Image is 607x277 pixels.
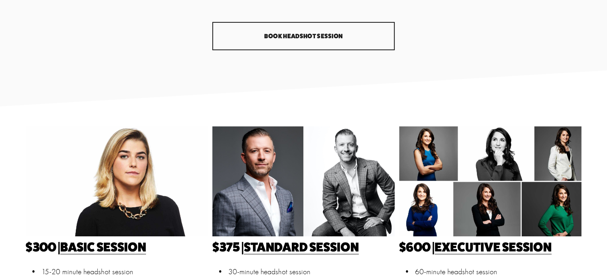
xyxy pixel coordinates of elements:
a: Standard Session [244,239,359,255]
a: Basic Session [60,239,146,255]
h3: $600 | [399,241,581,253]
a: Book Headshot Session [212,22,395,50]
a: Executive Session [435,239,552,255]
h3: $300 | [26,241,208,253]
h3: $375 | [212,241,395,253]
